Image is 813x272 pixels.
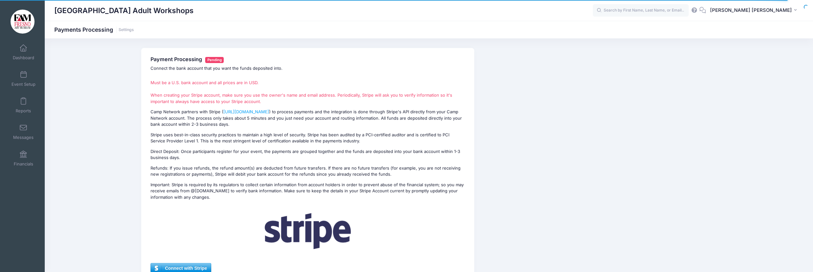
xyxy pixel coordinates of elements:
p: Refunds: If you issue refunds, the refund amount(s) are deducted from future transfers. If there ... [151,165,465,178]
a: Reports [8,94,39,116]
input: Search by First Name, Last Name, or Email... [593,4,689,17]
span: Event Setup [12,82,35,87]
span: Pending [205,57,224,63]
button: [PERSON_NAME] [PERSON_NAME] [706,3,803,18]
p: Connect the bank account that you want the funds deposited into. [151,65,465,72]
p: Camp Network partners with Stripe ( ) to process payments and the integration is done through Str... [151,109,465,128]
span: [PERSON_NAME] [PERSON_NAME] [710,7,792,14]
h1: Payments Processing [54,26,134,33]
p: Must be a U.S. bank account and all prices are in USD. When creating your Stripe account, make su... [151,80,465,105]
h4: Payment Processing [151,56,465,63]
p: Important: Stripe is required by its regulators to collect certain information from account holde... [151,182,465,201]
p: Direct Deposit: Once participants register for your event, the payments are grouped together and ... [151,148,465,161]
span: Dashboard [13,55,34,60]
a: Settings [119,28,134,32]
span: Reports [16,108,31,114]
a: [URL][DOMAIN_NAME] [223,109,269,114]
span: Financials [14,161,33,167]
span: Messages [13,135,34,140]
h1: [GEOGRAPHIC_DATA] Adult Workshops [54,3,194,18]
p: Stripe uses best-in-class security practices to maintain a high level of security. Stripe has bee... [151,132,465,144]
a: Messages [8,121,39,143]
img: Stripe Logo [252,204,364,258]
img: Fresno Art Museum Adult Workshops [11,10,35,34]
a: Financials [8,147,39,170]
a: Event Setup [8,68,39,90]
a: Dashboard [8,41,39,63]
